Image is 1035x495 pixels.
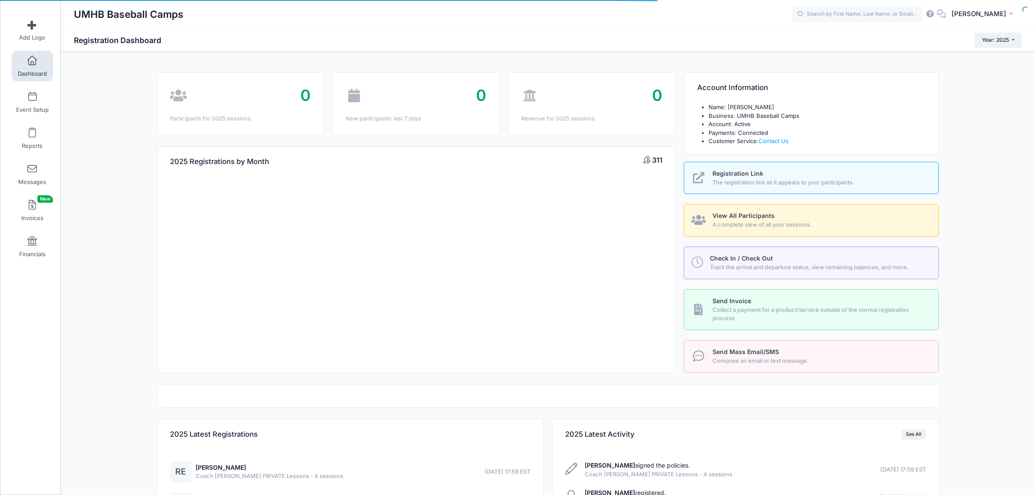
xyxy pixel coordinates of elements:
li: Account: Active [709,120,926,129]
a: See All [901,429,926,440]
div: Participants for 2025 sessions [170,114,311,123]
strong: [PERSON_NAME] [585,462,635,469]
span: [DATE] 17:59 EST [880,465,926,474]
a: Contact Us [759,137,789,144]
input: Search by First Name, Last Name, or Email... [792,6,922,23]
a: [PERSON_NAME] [196,464,246,471]
span: A complete view of all your sessions. [712,221,929,229]
span: Dashboard [18,70,47,77]
span: Registration Link [712,170,763,177]
span: Track the arrival and departure status, view remaining balances, and more. [710,263,929,272]
span: The registration link as it appears to your participants. [712,178,929,187]
a: Add Logo [12,15,53,45]
span: [DATE] 17:59 EST [485,468,531,476]
a: Send Mass Email/SMS Compose an email or text message. [684,340,939,373]
span: Collect a payment for a product/service outside of the normal registration process [712,306,929,323]
span: 0 [476,86,486,105]
span: View All Participants [712,212,775,219]
span: Year: 2025 [982,37,1009,43]
h4: 2025 Latest Activity [566,422,635,447]
button: [PERSON_NAME] [946,4,1022,24]
span: New [37,195,53,203]
a: Financials [12,231,53,262]
span: [PERSON_NAME] [952,9,1006,19]
li: Payments: Connected [709,129,926,137]
span: Add Logo [19,34,45,41]
span: Compose an email or text message. [712,357,929,365]
span: Financials [19,251,46,258]
h1: Registration Dashboard [74,36,169,45]
li: Business: UMHB Baseball Camps [709,112,926,120]
h4: 2025 Registrations by Month [170,149,269,174]
span: Coach [PERSON_NAME] PRIVATE Lessons - 4 sessions [196,472,344,481]
h4: 2025 Latest Registrations [170,422,258,447]
span: Event Setup [16,106,49,114]
span: Invoices [21,214,43,222]
div: Revenue for 2025 sessions [521,114,662,123]
a: Dashboard [12,51,53,81]
a: Reports [12,123,53,154]
span: Send Invoice [712,297,751,304]
h4: Account Information [697,76,768,100]
h1: UMHB Baseball Camps [74,4,183,24]
a: View All Participants A complete view of all your sessions. [684,204,939,237]
li: Customer Service: [709,137,926,146]
a: Messages [12,159,53,190]
a: InvoicesNew [12,195,53,226]
span: Coach [PERSON_NAME] PRIVATE Lessons - 4 sessions [585,470,732,479]
span: Send Mass Email/SMS [712,348,779,355]
span: Check In / Check Out [710,254,773,262]
span: 0 [652,86,662,105]
span: 0 [300,86,311,105]
a: Send Invoice Collect a payment for a product/service outside of the normal registration process [684,289,939,330]
a: Registration Link The registration link as it appears to your participants. [684,162,939,194]
a: Check In / Check Out Track the arrival and departure status, view remaining balances, and more. [684,247,939,279]
button: Year: 2025 [975,33,1022,47]
span: Messages [18,178,46,186]
li: Name: [PERSON_NAME] [709,103,926,112]
a: [PERSON_NAME]signed the policies. [585,462,690,469]
a: Event Setup [12,87,53,117]
div: New participants: last 7 days [346,114,486,123]
span: Reports [22,142,43,150]
a: RE [170,468,192,476]
span: 311 [652,156,662,164]
div: RE [170,461,192,483]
